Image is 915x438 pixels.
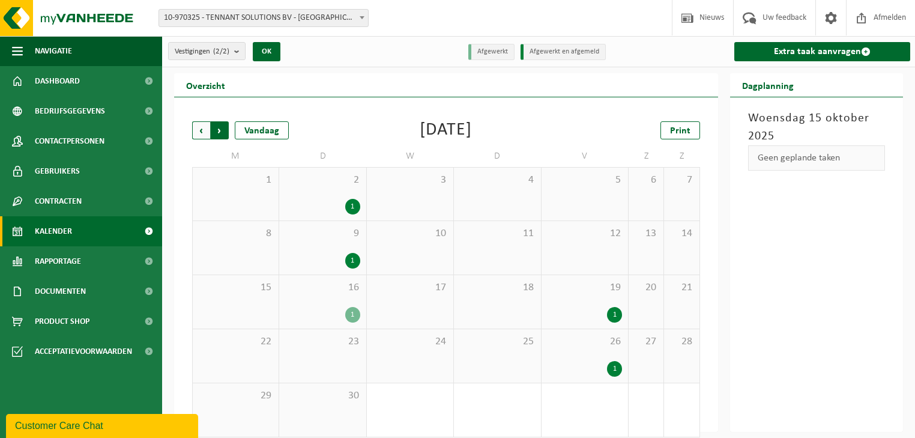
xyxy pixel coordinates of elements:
td: Z [664,145,699,167]
span: Vestigingen [175,43,229,61]
td: D [454,145,541,167]
span: 3 [373,174,447,187]
span: Acceptatievoorwaarden [35,336,132,367]
span: Contracten [35,186,82,216]
button: Vestigingen(2/2) [168,42,246,60]
div: 1 [345,199,360,214]
iframe: chat widget [6,412,201,438]
span: 17 [373,281,447,294]
span: 24 [373,335,447,348]
span: 23 [285,335,360,348]
span: 4 [460,174,534,187]
h2: Overzicht [174,73,237,97]
span: 27 [635,335,657,348]
count: (2/2) [213,47,229,55]
span: 22 [199,335,273,348]
li: Afgewerkt en afgemeld [521,44,606,60]
span: Print [670,126,690,136]
span: Dashboard [35,66,80,96]
span: 9 [285,227,360,240]
span: 28 [670,335,693,348]
h2: Dagplanning [730,73,806,97]
span: 29 [199,389,273,403]
span: Bedrijfsgegevens [35,96,105,126]
span: 11 [460,227,534,240]
span: Contactpersonen [35,126,104,156]
td: D [279,145,366,167]
span: 5 [548,174,622,187]
div: [DATE] [420,121,472,139]
td: W [367,145,454,167]
span: Navigatie [35,36,72,66]
span: 2 [285,174,360,187]
span: 10 [373,227,447,240]
div: 1 [607,361,622,377]
td: Z [629,145,664,167]
td: M [192,145,279,167]
span: 16 [285,281,360,294]
span: Kalender [35,216,72,246]
span: Product Shop [35,306,89,336]
div: 1 [345,253,360,269]
span: 15 [199,281,273,294]
span: 12 [548,227,622,240]
span: 6 [635,174,657,187]
div: 1 [345,307,360,323]
span: 25 [460,335,534,348]
span: 30 [285,389,360,403]
span: 21 [670,281,693,294]
span: 19 [548,281,622,294]
span: 10-970325 - TENNANT SOLUTIONS BV - MECHELEN [159,9,369,27]
div: Geen geplande taken [748,145,886,171]
span: 10-970325 - TENNANT SOLUTIONS BV - MECHELEN [159,10,368,26]
div: Vandaag [235,121,289,139]
span: Documenten [35,276,86,306]
h3: Woensdag 15 oktober 2025 [748,109,886,145]
span: 18 [460,281,534,294]
span: 14 [670,227,693,240]
span: Vorige [192,121,210,139]
span: 26 [548,335,622,348]
span: Volgende [211,121,229,139]
span: Gebruikers [35,156,80,186]
span: 1 [199,174,273,187]
button: OK [253,42,280,61]
td: V [542,145,629,167]
a: Print [660,121,700,139]
span: 13 [635,227,657,240]
span: 8 [199,227,273,240]
a: Extra taak aanvragen [734,42,911,61]
span: 7 [670,174,693,187]
li: Afgewerkt [468,44,515,60]
span: 20 [635,281,657,294]
span: Rapportage [35,246,81,276]
div: 1 [607,307,622,323]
